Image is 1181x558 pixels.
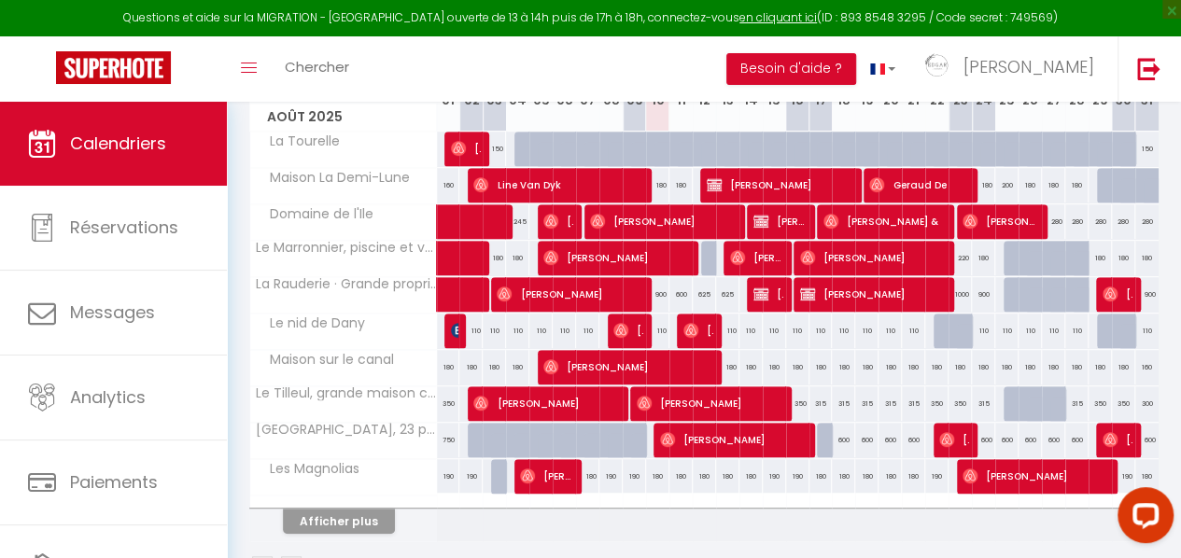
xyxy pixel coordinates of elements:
div: 110 [529,314,553,348]
div: 315 [855,386,879,421]
span: [PERSON_NAME] [637,385,779,421]
div: 110 [1135,314,1159,348]
div: 600 [855,423,879,457]
div: 180 [1089,350,1112,384]
div: 315 [832,386,855,421]
div: 350 [786,386,809,421]
div: 180 [716,350,739,384]
span: [PERSON_NAME] [963,55,1094,78]
span: [PERSON_NAME] [660,422,802,457]
div: 180 [459,350,483,384]
span: [PERSON_NAME] [473,385,615,421]
div: 180 [972,168,995,202]
div: 150 [483,132,506,166]
div: 190 [599,459,623,494]
div: 900 [972,277,995,312]
div: 110 [855,314,879,348]
div: 180 [809,350,833,384]
div: 110 [832,314,855,348]
div: 280 [1065,204,1089,239]
button: Besoin d'aide ? [726,53,856,85]
div: 180 [739,350,763,384]
div: 180 [1019,350,1042,384]
span: [PERSON_NAME] [683,313,713,348]
div: 110 [763,314,786,348]
div: 315 [1065,386,1089,421]
span: Le Tilleul, grande maison conviviale, 12p. [GEOGRAPHIC_DATA] [253,386,440,400]
span: [PERSON_NAME] [451,131,481,166]
div: 625 [716,277,739,312]
div: 180 [1112,350,1135,384]
div: 110 [506,314,529,348]
div: 180 [1042,168,1065,202]
span: [PERSON_NAME] [963,203,1037,239]
div: 180 [786,350,809,384]
div: 300 [1135,386,1159,421]
span: [PERSON_NAME] [753,203,806,239]
div: 350 [1112,386,1135,421]
span: [PERSON_NAME]-[PERSON_NAME] [543,203,573,239]
div: 600 [1065,423,1089,457]
div: 180 [1065,350,1089,384]
div: 350 [1089,386,1112,421]
span: Geraud De [869,167,966,202]
span: Les Magnolias [253,459,364,480]
div: 110 [646,314,669,348]
div: 180 [1135,459,1159,494]
div: 180 [506,350,529,384]
div: 180 [902,350,925,384]
span: [PERSON_NAME] [800,276,942,312]
div: 110 [576,314,599,348]
div: 180 [995,350,1019,384]
span: [PERSON_NAME] [800,240,942,275]
span: [PERSON_NAME] [590,203,732,239]
span: [PERSON_NAME] [707,167,849,202]
div: 180 [949,350,972,384]
span: Le nid de Dany [253,314,370,334]
span: Domaine de l'Ile [253,204,378,225]
div: 110 [902,314,925,348]
div: 180 [879,459,902,494]
div: 180 [855,350,879,384]
span: Le Marronnier, piscine et vue [253,241,440,255]
span: [PERSON_NAME] [963,458,1104,494]
div: 110 [483,314,506,348]
div: 190 [786,459,809,494]
span: [PERSON_NAME] [1103,276,1132,312]
span: Messages [70,300,155,324]
div: 110 [879,314,902,348]
div: 625 [693,277,716,312]
div: 190 [437,459,460,494]
a: Chercher [271,36,363,102]
div: 900 [646,277,669,312]
span: [PERSON_NAME] [1103,422,1132,457]
div: 600 [902,423,925,457]
div: 350 [949,386,972,421]
div: 110 [459,314,483,348]
div: 180 [437,350,460,384]
a: en cliquant ici [739,9,817,25]
span: Réservations [70,216,178,239]
span: [PERSON_NAME] [730,240,782,275]
div: 110 [716,314,739,348]
div: 180 [1089,241,1112,275]
div: 600 [879,423,902,457]
div: 315 [902,386,925,421]
div: 150 [1135,132,1159,166]
span: La Rauderie · Grande propriété, 25 pers. piscine, nature [253,277,440,291]
div: 180 [972,241,995,275]
span: Chercher [285,57,349,77]
span: [PERSON_NAME] [753,276,783,312]
span: [PERSON_NAME] [613,313,643,348]
div: 600 [669,277,693,312]
div: 110 [739,314,763,348]
span: La Tourelle [253,132,344,152]
div: 180 [763,350,786,384]
div: 280 [1135,204,1159,239]
iframe: LiveChat chat widget [1103,480,1181,558]
div: 180 [739,459,763,494]
div: 160 [437,168,460,202]
div: 180 [902,459,925,494]
div: 110 [1065,314,1089,348]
